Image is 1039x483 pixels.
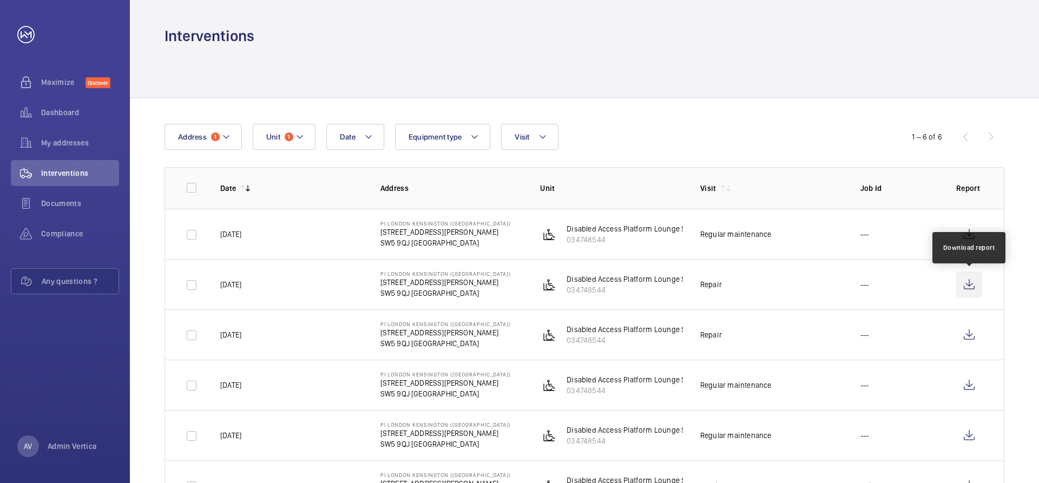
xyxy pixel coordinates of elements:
p: 034748544 [567,284,700,295]
p: [STREET_ADDRESS][PERSON_NAME] [380,227,511,237]
p: PI London Kensington ([GEOGRAPHIC_DATA]) [380,421,511,428]
button: Equipment type [395,124,491,150]
p: Disabled Access Platform Lounge Steps [567,374,700,385]
span: 1 [211,133,220,141]
div: Regular maintenance [700,430,771,441]
span: Address [178,133,207,141]
p: Disabled Access Platform Lounge Steps [567,223,700,234]
div: 1 – 6 of 6 [912,131,942,142]
p: Job Id [860,183,939,194]
span: Equipment type [409,133,462,141]
div: Regular maintenance [700,380,771,391]
span: Visit [515,133,529,141]
p: 034748544 [567,385,700,396]
p: --- [860,329,869,340]
p: Address [380,183,523,194]
img: platform_lift.svg [543,278,556,291]
p: [DATE] [220,229,241,240]
span: Documents [41,198,119,209]
p: Disabled Access Platform Lounge Steps [567,324,700,335]
p: Report [956,183,982,194]
button: Unit1 [253,124,315,150]
p: [DATE] [220,380,241,391]
p: AV [24,441,32,452]
span: Unit [266,133,280,141]
p: PI London Kensington ([GEOGRAPHIC_DATA]) [380,270,511,277]
p: PI London Kensington ([GEOGRAPHIC_DATA]) [380,371,511,378]
span: Interventions [41,168,119,178]
div: Repair [700,329,722,340]
span: Discover [86,77,110,88]
img: platform_lift.svg [543,328,556,341]
p: SW5 9QJ [GEOGRAPHIC_DATA] [380,237,511,248]
p: --- [860,229,869,240]
img: platform_lift.svg [543,228,556,241]
p: Visit [700,183,716,194]
span: 1 [285,133,293,141]
img: platform_lift.svg [543,429,556,442]
p: PI London Kensington ([GEOGRAPHIC_DATA]) [380,220,511,227]
p: SW5 9QJ [GEOGRAPHIC_DATA] [380,288,511,299]
p: 034748544 [567,234,700,245]
p: SW5 9QJ [GEOGRAPHIC_DATA] [380,439,511,449]
p: [DATE] [220,329,241,340]
button: Address1 [165,124,242,150]
span: Maximize [41,77,86,88]
div: Repair [700,279,722,290]
p: [DATE] [220,279,241,290]
img: platform_lift.svg [543,379,556,392]
p: SW5 9QJ [GEOGRAPHIC_DATA] [380,388,511,399]
p: PI London Kensington ([GEOGRAPHIC_DATA]) [380,321,511,327]
p: Admin Vertica [48,441,97,452]
p: [DATE] [220,430,241,441]
span: My addresses [41,137,119,148]
p: [STREET_ADDRESS][PERSON_NAME] [380,428,511,439]
p: Disabled Access Platform Lounge Steps [567,274,700,284]
p: Unit [540,183,683,194]
span: Any questions ? [42,276,119,287]
span: Date [340,133,356,141]
p: SW5 9QJ [GEOGRAPHIC_DATA] [380,338,511,349]
div: Download report [943,243,995,253]
p: 034748544 [567,335,700,346]
span: Dashboard [41,107,119,118]
h1: Interventions [165,26,254,46]
p: Disabled Access Platform Lounge Steps [567,425,700,435]
button: Visit [501,124,558,150]
p: --- [860,279,869,290]
p: Date [220,183,236,194]
button: Date [326,124,384,150]
div: Regular maintenance [700,229,771,240]
p: [STREET_ADDRESS][PERSON_NAME] [380,378,511,388]
p: --- [860,380,869,391]
span: Compliance [41,228,119,239]
p: --- [860,430,869,441]
p: [STREET_ADDRESS][PERSON_NAME] [380,327,511,338]
p: PI London Kensington ([GEOGRAPHIC_DATA]) [380,472,511,478]
p: [STREET_ADDRESS][PERSON_NAME] [380,277,511,288]
p: 034748544 [567,435,700,446]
